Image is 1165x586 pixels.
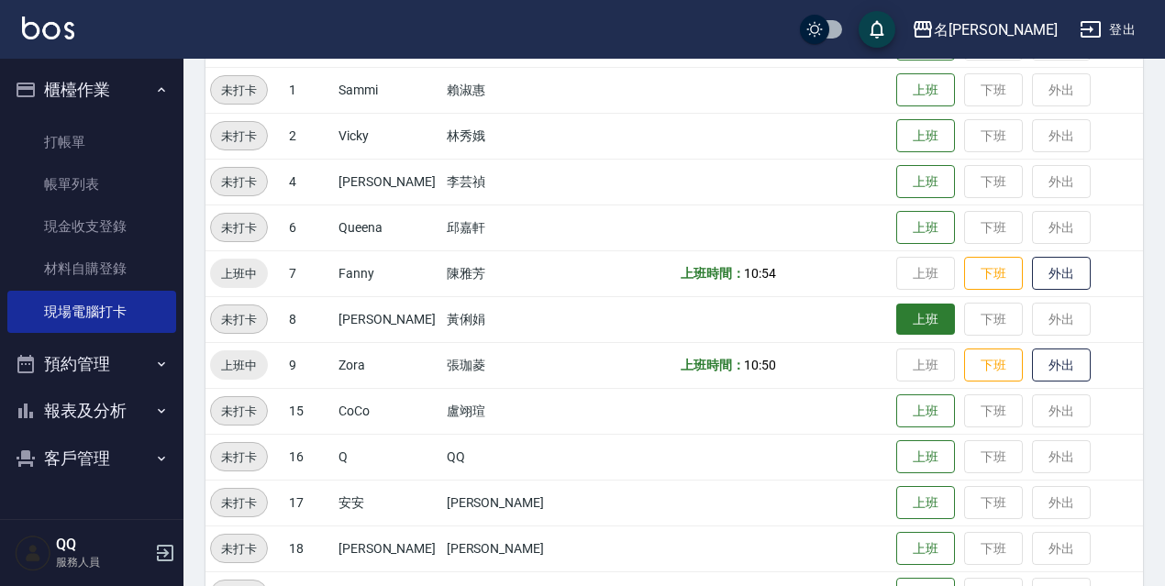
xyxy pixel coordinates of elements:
[934,18,1058,41] div: 名[PERSON_NAME]
[56,554,150,570] p: 服務人員
[211,81,267,100] span: 未打卡
[334,159,442,205] td: [PERSON_NAME]
[442,480,568,525] td: [PERSON_NAME]
[896,304,955,336] button: 上班
[284,525,334,571] td: 18
[442,159,568,205] td: 李芸禎
[211,448,267,467] span: 未打卡
[284,67,334,113] td: 1
[681,358,745,372] b: 上班時間：
[896,73,955,107] button: 上班
[284,113,334,159] td: 2
[284,296,334,342] td: 8
[211,218,267,238] span: 未打卡
[7,205,176,248] a: 現金收支登錄
[15,535,51,571] img: Person
[7,163,176,205] a: 帳單列表
[896,394,955,428] button: 上班
[859,11,895,48] button: save
[442,67,568,113] td: 賴淑惠
[334,525,442,571] td: [PERSON_NAME]
[964,257,1023,291] button: 下班
[284,205,334,250] td: 6
[442,525,568,571] td: [PERSON_NAME]
[22,17,74,39] img: Logo
[896,532,955,566] button: 上班
[1032,257,1091,291] button: 外出
[744,266,776,281] span: 10:54
[904,11,1065,49] button: 名[PERSON_NAME]
[1032,348,1091,382] button: 外出
[896,486,955,520] button: 上班
[964,348,1023,382] button: 下班
[334,388,442,434] td: CoCo
[7,435,176,482] button: 客戶管理
[284,250,334,296] td: 7
[284,480,334,525] td: 17
[211,310,267,329] span: 未打卡
[211,493,267,513] span: 未打卡
[7,340,176,388] button: 預約管理
[334,67,442,113] td: Sammi
[284,342,334,388] td: 9
[334,342,442,388] td: Zora
[442,434,568,480] td: QQ
[896,119,955,153] button: 上班
[442,342,568,388] td: 張珈菱
[211,172,267,192] span: 未打卡
[334,250,442,296] td: Fanny
[210,356,268,375] span: 上班中
[442,250,568,296] td: 陳雅芳
[442,388,568,434] td: 盧翊瑄
[442,296,568,342] td: 黃俐娟
[334,205,442,250] td: Queena
[211,539,267,558] span: 未打卡
[334,113,442,159] td: Vicky
[334,480,442,525] td: 安安
[284,388,334,434] td: 15
[211,127,267,146] span: 未打卡
[681,266,745,281] b: 上班時間：
[334,296,442,342] td: [PERSON_NAME]
[56,536,150,554] h5: QQ
[284,434,334,480] td: 16
[896,440,955,474] button: 上班
[7,387,176,435] button: 報表及分析
[211,402,267,421] span: 未打卡
[442,113,568,159] td: 林秀娥
[334,434,442,480] td: Q
[210,264,268,283] span: 上班中
[442,205,568,250] td: 邱嘉軒
[1072,13,1143,47] button: 登出
[284,159,334,205] td: 4
[744,358,776,372] span: 10:50
[7,66,176,114] button: 櫃檯作業
[896,211,955,245] button: 上班
[7,291,176,333] a: 現場電腦打卡
[7,121,176,163] a: 打帳單
[7,248,176,290] a: 材料自購登錄
[896,165,955,199] button: 上班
